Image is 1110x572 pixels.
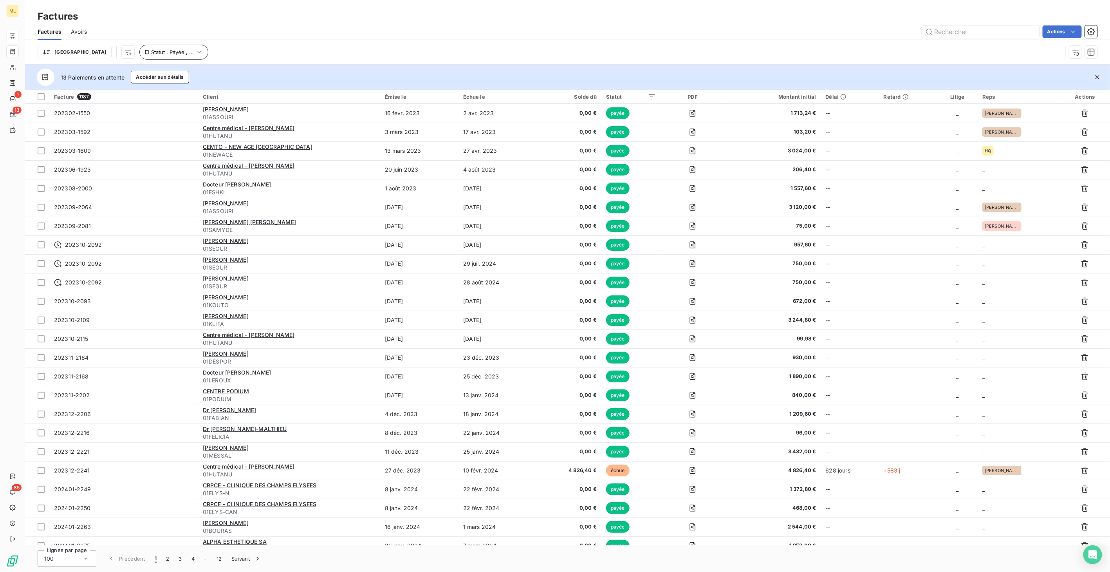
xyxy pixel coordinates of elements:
span: Docteur [PERSON_NAME] [203,181,271,188]
span: 206,40 € [730,166,816,174]
span: 1 713,24 € [730,109,816,117]
span: _ [957,486,959,492]
td: -- [821,217,879,235]
span: 957,60 € [730,241,816,249]
span: 3 024,00 € [730,147,816,155]
span: payée [606,540,630,552]
span: 75,00 € [730,222,816,230]
td: 18 janv. 2024 [458,405,538,424]
span: 01LEROUX [203,377,375,384]
span: payée [606,371,630,382]
span: 01ESHKI [203,188,375,196]
span: 0,00 € [543,504,597,512]
span: 3 120,00 € [730,203,816,211]
span: 13 Paiements en attente [61,73,125,81]
span: payée [606,483,630,495]
span: 0,00 € [543,203,597,211]
button: [GEOGRAPHIC_DATA] [38,46,112,58]
span: _ [957,298,959,304]
span: _ [957,335,959,342]
span: _ [982,411,985,417]
span: 01HUTANU [203,471,375,478]
span: 2 544,00 € [730,523,816,531]
h3: Factures [38,9,78,24]
span: _ [982,260,985,267]
button: 4 [187,550,199,567]
td: [DATE] [380,386,458,405]
span: 1187 [77,93,91,100]
span: Centre médical - [PERSON_NAME] [203,125,295,131]
span: 01PODIUM [203,395,375,403]
span: payée [606,521,630,533]
span: [PERSON_NAME] [985,468,1019,473]
td: [DATE] [380,311,458,329]
span: 01ASSOURI [203,113,375,121]
span: _ [982,505,985,511]
span: 0,00 € [543,147,597,155]
span: 0,00 € [543,448,597,456]
span: 01KOUTO [203,301,375,309]
span: CRPCE - CLINIQUE DES CHAMPS ELYSEES [203,482,316,489]
button: 1 [150,550,161,567]
span: [PERSON_NAME] [203,444,249,451]
input: Rechercher [922,25,1040,38]
span: CENTRE PODIUM [203,388,249,395]
td: 13 mars 2023 [380,141,458,160]
td: -- [821,123,879,141]
span: 202309-2064 [54,204,92,210]
span: 01SEGUR [203,245,375,253]
span: 3 432,00 € [730,448,816,456]
span: payée [606,352,630,364]
span: 1 [155,555,157,563]
span: _ [982,166,985,173]
div: Client [203,94,375,100]
span: 750,00 € [730,279,816,286]
span: 202306-1923 [54,166,91,173]
td: -- [821,311,879,329]
span: Avoirs [71,28,87,36]
span: Statut : Payée , ... [151,49,194,55]
span: 202401-2275 [54,542,90,549]
span: HQ [985,148,991,153]
span: _ [957,411,959,417]
span: 1 [14,91,22,98]
span: payée [606,295,630,307]
span: 99,98 € [730,335,816,343]
span: [PERSON_NAME] [203,350,249,357]
span: 0,00 € [543,185,597,192]
span: payée [606,389,630,401]
div: ML [6,5,19,17]
span: payée [606,408,630,420]
span: _ [982,298,985,304]
span: 0,00 € [543,410,597,418]
div: Reps [982,94,1055,100]
td: 4 déc. 2023 [380,405,458,424]
span: payée [606,314,630,326]
span: ALPHA ESTHETIQUE SA [203,538,267,545]
span: _ [957,110,959,116]
button: Suivant [227,550,266,567]
span: 01DESPOR [203,358,375,366]
span: 103,20 € [730,128,816,136]
span: _ [957,392,959,398]
button: 12 [212,550,227,567]
span: 85 [12,484,22,491]
span: 0,00 € [543,109,597,117]
span: 202310-2109 [54,317,90,323]
span: _ [982,335,985,342]
span: Factures [38,28,61,36]
span: _ [982,279,985,286]
span: 202303-1592 [54,129,91,135]
span: 01SEGUR [203,282,375,290]
span: Centre médical - [PERSON_NAME] [203,463,295,470]
span: 0,00 € [543,391,597,399]
span: 202312-2216 [54,429,90,436]
td: [DATE] [380,235,458,254]
span: 0,00 € [543,335,597,343]
div: Solde dû [543,94,597,100]
td: -- [821,367,879,386]
td: 17 avr. 2023 [458,123,538,141]
span: 202311-2202 [54,392,90,398]
td: -- [821,273,879,292]
span: 1 209,60 € [730,410,816,418]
